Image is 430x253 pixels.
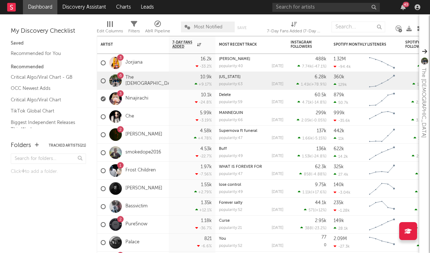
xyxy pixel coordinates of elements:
a: [PERSON_NAME] [125,132,162,138]
span: 7.74k [302,65,312,69]
div: Saved [11,39,86,48]
div: ( ) [298,190,326,194]
div: ( ) [300,226,326,230]
div: [DATE] [272,244,283,248]
div: 11k [334,136,344,141]
div: Filters [128,18,140,39]
a: The [DEMOGRAPHIC_DATA] [125,75,178,87]
button: Save [237,26,247,30]
a: Delete [219,93,231,97]
div: Tennessee [219,75,283,79]
div: 622k [334,147,344,151]
svg: Chart title [366,198,398,216]
a: Critical Algo/Viral Chart - GB [11,73,79,81]
div: 140k [334,183,344,187]
a: Supernova ft funeral [219,129,257,133]
span: 1.41k [301,83,310,87]
span: +17.6 % [312,190,325,194]
div: -36.7 % [195,226,212,230]
div: ( ) [297,100,326,105]
div: [DATE] [272,226,283,230]
div: 137k [317,129,326,133]
a: Recommended for You [11,50,79,57]
a: Forever salty [219,201,243,205]
div: The [DEMOGRAPHIC_DATA] [419,68,428,138]
a: [US_STATE] [219,75,240,79]
div: -1.28k [334,208,350,213]
div: popularity: 63 [219,82,243,86]
div: Supernova ft funeral [219,129,283,133]
div: +12.1 % [195,208,212,212]
div: [DATE] [272,190,283,194]
span: 388 [305,226,312,230]
div: 43 [403,2,409,7]
input: Search for artists [272,3,380,12]
svg: Chart title [366,126,398,144]
span: -23.2 % [313,226,325,230]
div: -27.3k [334,244,350,249]
div: 442k [334,129,344,133]
div: 5.99k [200,111,212,115]
a: PureSnow [125,221,147,227]
a: Curse [219,219,230,223]
div: 235k [334,201,344,205]
div: 44.1k [315,201,326,205]
div: Spotify Monthly Listeners [334,42,387,47]
div: 10.9k [200,75,212,79]
div: -33.2 % [196,64,212,69]
div: popularity: 21 [219,226,242,230]
div: Click to add a folder. [11,167,86,176]
div: 821 [204,236,212,241]
a: You [219,237,226,241]
div: Himothy Johnson [219,57,283,61]
button: Tracked Artists(21) [49,144,86,147]
div: 879k [334,93,344,97]
div: +9.17 % [195,82,212,87]
div: 9.75k [315,183,326,187]
div: 4.53k [200,147,212,151]
span: +12 % [316,208,325,212]
div: -24.8 % [195,100,212,105]
div: Edit Columns [97,27,123,36]
div: 999k [334,111,345,115]
div: [DATE] [272,64,283,68]
div: 7-Day Fans Added (7-Day Fans Added) [267,27,321,36]
div: 14.2k [334,154,348,159]
span: 1.66k [302,137,312,141]
a: Bassvictim [125,203,148,210]
a: MANNEQUIN [219,111,243,115]
span: 4.71k [302,101,312,105]
div: -35.6k [334,118,350,123]
div: 149k [334,218,344,223]
div: 16.2k [201,57,212,61]
a: [PERSON_NAME] [219,57,250,61]
a: TikTok Global Chart [11,107,79,115]
div: 60.5k [315,93,326,97]
span: Most Notified [194,25,223,29]
div: MANNEQUIN [219,111,283,115]
div: 299k [316,111,326,115]
a: smokedope2016 [125,149,161,156]
a: Jorjiana [125,60,143,66]
input: Search for folders... [11,153,86,164]
div: [DATE] [272,136,283,140]
svg: Chart title [366,234,398,252]
div: +2.79 % [194,190,212,194]
div: A&R Pipeline [145,18,170,39]
div: -3.04k [334,190,350,195]
div: 4.58k [200,129,212,133]
div: popularity: 49 [219,154,243,158]
div: [DATE] [272,154,283,158]
div: ( ) [297,64,326,69]
div: popularity: 59 [219,100,243,104]
a: lose control [219,183,241,187]
a: Buff [219,147,227,151]
div: -3.19 % [196,118,212,123]
span: -47.1 % [313,65,325,69]
div: popularity: 40 [219,64,243,68]
div: 2.09M [334,236,347,241]
div: My Discovery Checklist [11,27,86,36]
svg: Chart title [366,54,398,72]
input: Search... [331,22,385,32]
a: Ninajirachi [125,96,148,102]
